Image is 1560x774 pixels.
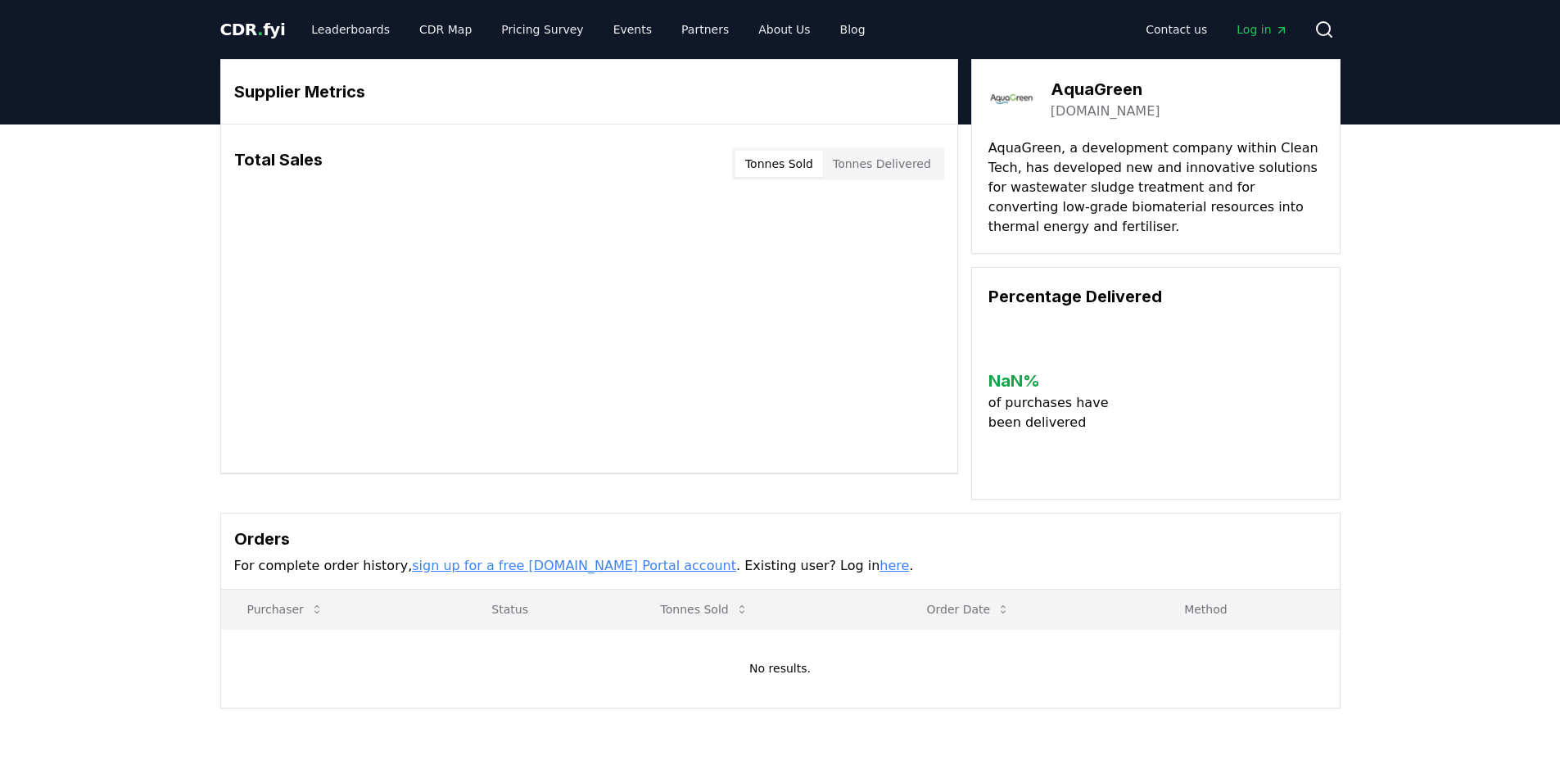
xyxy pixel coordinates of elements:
[827,15,879,44] a: Blog
[1133,15,1220,44] a: Contact us
[221,629,1340,708] td: No results.
[1223,15,1300,44] a: Log in
[1051,77,1160,102] h3: AquaGreen
[298,15,403,44] a: Leaderboards
[879,558,909,573] a: here
[1171,601,1326,618] p: Method
[220,20,286,39] span: CDR fyi
[412,558,736,573] a: sign up for a free [DOMAIN_NAME] Portal account
[648,593,762,626] button: Tonnes Sold
[234,527,1327,551] h3: Orders
[220,18,286,41] a: CDR.fyi
[234,556,1327,576] p: For complete order history, . Existing user? Log in .
[1051,102,1160,121] a: [DOMAIN_NAME]
[1133,15,1300,44] nav: Main
[234,593,337,626] button: Purchaser
[988,393,1122,432] p: of purchases have been delivered
[735,151,823,177] button: Tonnes Sold
[988,76,1034,122] img: AquaGreen-logo
[257,20,263,39] span: .
[298,15,878,44] nav: Main
[234,147,323,180] h3: Total Sales
[406,15,485,44] a: CDR Map
[488,15,596,44] a: Pricing Survey
[600,15,665,44] a: Events
[913,593,1023,626] button: Order Date
[668,15,742,44] a: Partners
[234,79,944,104] h3: Supplier Metrics
[1237,21,1287,38] span: Log in
[823,151,941,177] button: Tonnes Delivered
[988,284,1323,309] h3: Percentage Delivered
[745,15,823,44] a: About Us
[478,601,621,618] p: Status
[988,369,1122,393] h3: NaN %
[988,138,1323,237] p: AquaGreen, a development company within Clean Tech, has developed new and innovative solutions fo...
